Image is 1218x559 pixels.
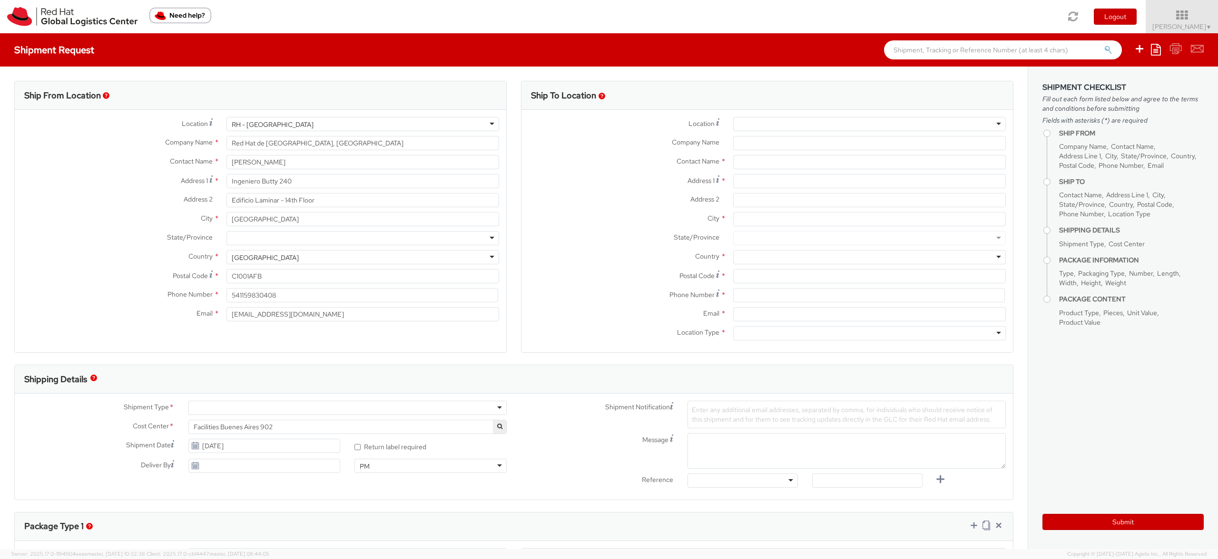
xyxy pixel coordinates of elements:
span: Number [1129,269,1153,278]
span: Location [688,119,715,128]
span: Location Type [1108,210,1150,218]
span: Company Name [672,138,719,146]
span: Contact Name [1059,191,1102,199]
span: State/Province [674,233,719,241]
span: Address 1 [181,176,208,185]
input: Shipment, Tracking or Reference Number (at least 4 chars) [884,40,1122,59]
span: Address Line 1 [1059,152,1101,160]
span: Type [1059,269,1074,278]
span: Packaging Type [1078,269,1125,278]
span: Pieces [1103,308,1123,317]
div: [GEOGRAPHIC_DATA] [232,253,299,262]
span: State/Province [1121,152,1167,160]
h4: Shipment Request [14,45,94,55]
span: Product Type [1059,308,1099,317]
span: Country [1109,200,1133,209]
span: Copyright © [DATE]-[DATE] Agistix Inc., All Rights Reserved [1067,550,1207,558]
button: Need help? [149,8,211,23]
span: Server: 2025.17.0-1194904eeae [11,550,145,557]
h4: Package Content [1059,296,1204,303]
span: Contact Name [170,157,213,165]
span: City [1152,191,1164,199]
span: Company Name [165,138,213,146]
button: Submit [1042,514,1204,530]
span: Phone Number [1059,210,1104,218]
h4: Ship From [1059,130,1204,137]
span: Address 2 [690,195,719,203]
h4: Shipping Details [1059,227,1204,234]
span: Weight [1105,279,1126,287]
span: Contact Name [677,157,719,165]
span: Phone Number [167,290,213,299]
span: Postal Code [679,271,715,280]
span: master, [DATE] 10:32:38 [87,550,145,557]
span: City [707,214,719,222]
h3: Ship From Location [24,91,101,100]
button: Logout [1094,9,1137,25]
span: Address 2 [184,195,213,203]
span: Width [1059,279,1077,287]
span: Shipment Date [126,440,171,450]
span: [PERSON_NAME] [1152,22,1212,31]
span: Unit Value [1127,308,1157,317]
span: Phone Number [1099,161,1143,170]
span: ▼ [1206,23,1212,31]
h3: Shipment Checklist [1042,83,1204,92]
label: Return label required [354,441,428,452]
span: Phone Number [669,290,715,299]
input: Return label required [354,444,361,450]
span: master, [DATE] 08:44:05 [209,550,269,557]
span: Shipment Type [124,402,169,413]
span: Postal Code [173,271,208,280]
span: Country [188,252,213,260]
div: PM [360,462,370,471]
span: Shipment Notification [605,402,670,412]
img: rh-logistics-00dfa346123c4ec078e1.svg [7,7,138,26]
span: Reference [642,475,673,484]
span: City [201,214,213,222]
div: RH - [GEOGRAPHIC_DATA] [232,120,314,129]
span: Cost Center [1109,240,1145,248]
span: Product Value [1059,318,1100,327]
span: Email [196,309,213,318]
h3: Ship To Location [531,91,596,100]
span: Deliver By [141,460,171,470]
span: Email [1148,161,1164,170]
span: Message [642,435,668,444]
span: Contact Name [1111,142,1154,151]
span: Cost Center [133,421,169,432]
span: Email [703,309,719,318]
span: Length [1157,269,1179,278]
span: Facilities Buenes Aires 902 [188,420,507,434]
span: Facilities Buenes Aires 902 [194,423,501,431]
span: City [1105,152,1117,160]
h4: Package Information [1059,257,1204,264]
h3: Package Type 1 [24,521,84,531]
span: Country [1171,152,1195,160]
span: Address 1 [688,176,715,185]
span: Fields with asterisks (*) are required [1042,116,1204,125]
span: Postal Code [1137,200,1172,209]
span: Location Type [677,328,719,337]
span: State/Province [1059,200,1105,209]
span: Company Name [1059,142,1107,151]
span: Client: 2025.17.0-cb14447 [147,550,269,557]
span: Address Line 1 [1106,191,1148,199]
span: Postal Code [1059,161,1094,170]
span: Location [182,119,208,128]
span: Height [1081,279,1101,287]
h3: Shipping Details [24,375,87,384]
h4: Ship To [1059,178,1204,185]
span: Country [695,252,719,260]
span: State/Province [167,233,213,241]
span: Fill out each form listed below and agree to the terms and conditions before submitting [1042,94,1204,113]
span: Shipment Type [1059,240,1104,248]
span: Enter any additional email addresses, separated by comma, for individuals who should receive noti... [692,405,992,424]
